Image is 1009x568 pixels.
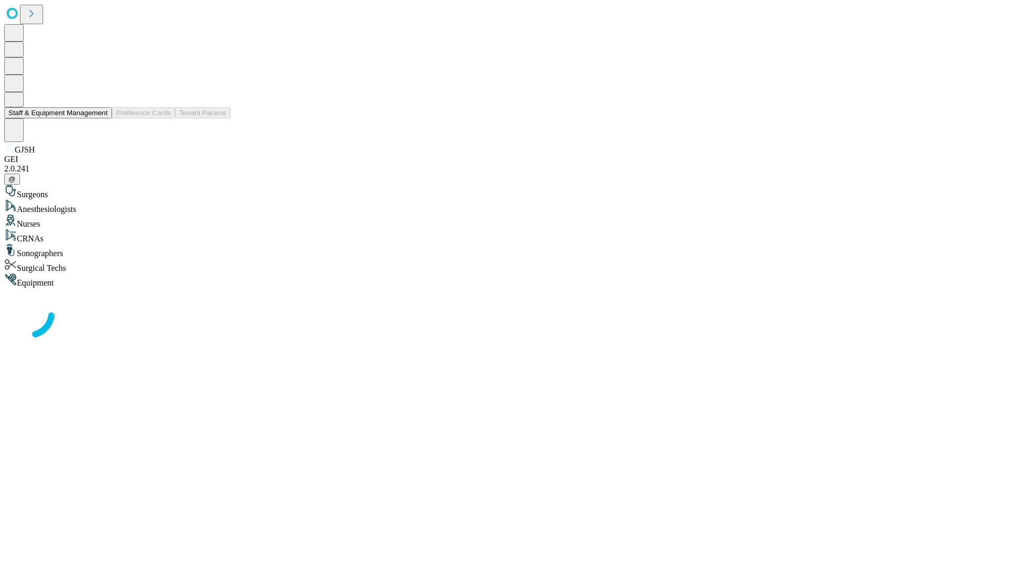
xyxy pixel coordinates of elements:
[175,107,231,118] button: Tenant Params
[112,107,175,118] button: Preference Cards
[4,229,1005,244] div: CRNAs
[4,107,112,118] button: Staff & Equipment Management
[8,175,16,183] span: @
[4,273,1005,288] div: Equipment
[4,244,1005,258] div: Sonographers
[4,164,1005,174] div: 2.0.241
[15,145,35,154] span: GJSH
[4,258,1005,273] div: Surgical Techs
[4,185,1005,199] div: Surgeons
[4,174,20,185] button: @
[4,155,1005,164] div: GEI
[4,199,1005,214] div: Anesthesiologists
[4,214,1005,229] div: Nurses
